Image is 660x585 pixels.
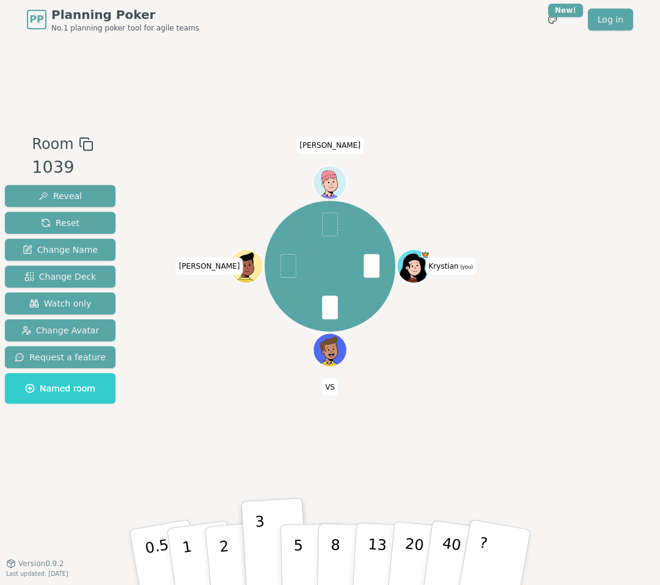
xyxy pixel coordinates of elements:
[32,133,73,155] span: Room
[296,137,364,154] span: Click to change your name
[21,324,100,336] span: Change Avatar
[38,190,82,202] span: Reveal
[18,559,64,569] span: Version 0.9.2
[15,351,106,363] span: Request a feature
[5,266,116,288] button: Change Deck
[23,244,98,256] span: Change Name
[6,570,68,577] span: Last updated: [DATE]
[24,271,96,283] span: Change Deck
[588,9,633,31] a: Log in
[322,378,338,395] span: Click to change your name
[29,297,92,310] span: Watch only
[5,292,116,314] button: Watch only
[398,250,430,282] button: Click to change your avatar
[425,258,476,275] span: Click to change your name
[458,264,473,270] span: (you)
[541,9,563,31] button: New!
[5,373,116,404] button: Named room
[255,513,268,580] p: 3
[5,319,116,341] button: Change Avatar
[5,212,116,234] button: Reset
[176,258,243,275] span: Click to change your name
[32,155,93,180] div: 1039
[548,4,583,17] div: New!
[51,23,199,33] span: No.1 planning poker tool for agile teams
[29,12,43,27] span: PP
[421,250,430,259] span: Krystian is the host
[6,559,64,569] button: Version0.9.2
[5,185,116,207] button: Reveal
[27,6,199,33] a: PPPlanning PokerNo.1 planning poker tool for agile teams
[5,346,116,368] button: Request a feature
[5,239,116,261] button: Change Name
[25,382,95,394] span: Named room
[41,217,79,229] span: Reset
[51,6,199,23] span: Planning Poker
